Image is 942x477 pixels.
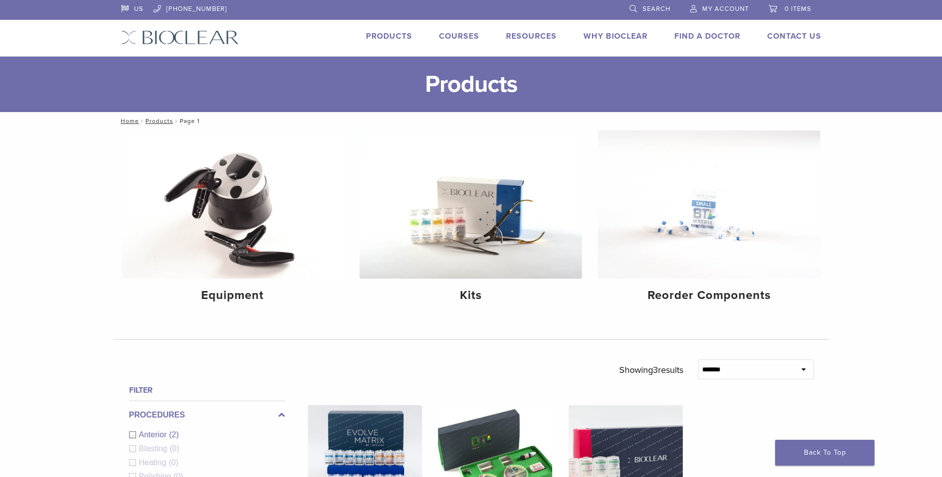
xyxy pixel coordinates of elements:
[598,130,820,279] img: Reorder Components
[619,359,683,380] p: Showing results
[121,30,239,45] img: Bioclear
[169,444,179,453] span: (0)
[139,444,170,453] span: Blasting
[775,440,874,466] a: Back To Top
[598,130,820,311] a: Reorder Components
[173,119,180,123] span: /
[122,130,344,311] a: Equipment
[702,5,749,13] span: My Account
[366,31,412,41] a: Products
[129,384,285,396] h4: Filter
[129,409,285,421] label: Procedures
[122,130,344,279] img: Equipment
[439,31,479,41] a: Courses
[767,31,821,41] a: Contact Us
[169,430,179,439] span: (2)
[139,430,169,439] span: Anterior
[139,119,145,123] span: /
[145,118,173,124] a: Products
[367,287,574,304] h4: Kits
[360,130,582,311] a: Kits
[506,31,557,41] a: Resources
[118,118,139,124] a: Home
[674,31,740,41] a: Find A Doctor
[130,287,336,304] h4: Equipment
[606,287,812,304] h4: Reorder Components
[643,5,670,13] span: Search
[583,31,648,41] a: Why Bioclear
[653,364,658,375] span: 3
[169,458,179,467] span: (0)
[139,458,169,467] span: Heating
[360,130,582,279] img: Kits
[114,112,829,130] nav: Page 1
[785,5,811,13] span: 0 items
